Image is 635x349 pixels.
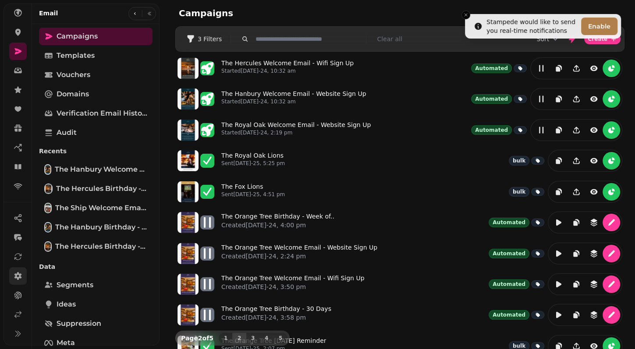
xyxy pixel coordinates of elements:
[486,18,578,35] div: Stampede would like to send you real-time notifications
[179,7,347,19] h2: Campaigns
[585,121,603,139] button: view
[471,125,512,135] div: Automated
[177,334,217,342] p: Page 2 of 5
[45,223,51,232] img: The Hanbury Birthday - 30 Days Before
[221,212,334,233] a: The Orange Tree Birthday - Week of..Created[DATE]-24, 4:00 pm
[177,150,199,171] img: aHR0cHM6Ly9zdGFtcGVkZS1zZXJ2aWNlLXByb2QtdGVtcGxhdGUtcHJldmlld3MuczMuZXUtd2VzdC0xLmFtYXpvbmF3cy5jb...
[57,299,76,310] span: Ideas
[57,108,147,119] span: Verification email history
[550,306,568,324] button: edit
[585,60,603,77] button: view
[55,222,147,233] span: The Hanbury Birthday - 30 Days Before
[55,203,147,213] span: The Ship Welcome Email - Wifi Sign Up
[56,183,147,194] span: The Hercules Birthday - Week of..
[536,35,560,43] button: Sort
[177,120,199,141] img: aHR0cHM6Ly9zdGFtcGVkZS1zZXJ2aWNlLXByb2QtdGVtcGxhdGUtcHJldmlld3MuczMuZXUtd2VzdC0xLmFtYXpvbmF3cy5jb...
[509,187,529,197] div: bulk
[45,184,52,193] img: The Hercules Birthday - Week of..
[179,32,229,46] button: 3 Filters
[568,90,585,108] button: Share campaign preview
[57,50,95,61] span: Templates
[221,89,366,109] a: The Hanbury Welcome Email - Website Sign UpStarted[DATE]-24, 10:32 am
[377,35,402,43] button: Clear all
[550,183,568,201] button: duplicate
[603,214,620,231] button: edit
[177,58,199,79] img: aHR0cHM6Ly9zdGFtcGVkZS1zZXJ2aWNlLXByb2QtdGVtcGxhdGUtcHJldmlld3MuczMuZXUtd2VzdC0xLmFtYXpvbmF3cy5jb...
[550,121,568,139] button: duplicate
[263,335,270,341] span: 4
[177,212,199,233] img: aHR0cHM6Ly9zdGFtcGVkZS1zZXJ2aWNlLXByb2QtdGVtcGxhdGUtcHJldmlld3MuczMuZXUtd2VzdC0xLmFtYXpvbmF3cy5jb...
[550,90,568,108] button: duplicate
[39,276,153,294] a: Segments
[550,245,568,262] button: edit
[221,59,354,78] a: The Hercules Welcome Email - Wifi Sign UpStarted[DATE]-24, 10:32 am
[57,89,89,99] span: Domains
[221,191,285,198] p: Sent [DATE]-25, 4:51 pm
[489,249,529,258] div: Automated
[39,199,153,217] a: The Ship Welcome Email - Wifi Sign UpThe Ship Welcome Email - Wifi Sign Up
[221,160,285,167] p: Sent [DATE]-25, 5:25 pm
[221,304,331,325] a: The Orange Tree Birthday - 30 DaysCreated[DATE]-24, 3:58 pm
[603,306,620,324] button: edit
[39,161,153,178] a: The Hanbury Welcome Email - Wifi Sign UpThe Hanbury Welcome Email - Wifi Sign Up
[249,335,256,341] span: 3
[221,252,377,261] p: Created [DATE]-24, 2:24 pm
[39,66,153,84] a: Vouchers
[219,333,287,343] nav: Pagination
[489,310,529,320] div: Automated
[603,152,620,169] button: reports
[39,124,153,141] a: Audit
[603,121,620,139] button: reports
[581,18,617,35] button: Enable
[221,120,371,140] a: The Royal Oak Welcome Email - Website Sign UpStarted[DATE]-24, 2:19 pm
[532,60,550,77] button: edit
[177,243,199,264] img: aHR0cHM6Ly9zdGFtcGVkZS1zZXJ2aWNlLXByb2QtdGVtcGxhdGUtcHJldmlld3MuczMuZXUtd2VzdC0xLmFtYXpvbmF3cy5jb...
[198,36,222,42] span: 3 Filters
[585,152,603,169] button: view
[222,335,229,341] span: 1
[39,219,153,236] a: The Hanbury Birthday - 30 Days BeforeThe Hanbury Birthday - 30 Days Before
[221,282,364,291] p: Created [DATE]-24, 3:50 pm
[585,245,603,262] button: revisions
[39,85,153,103] a: Domains
[221,274,364,295] a: The Orange Tree Welcome Email - Wifi Sign UpCreated[DATE]-24, 3:50 pm
[39,259,153,275] p: Data
[603,275,620,293] button: edit
[588,36,607,42] span: Create
[57,280,93,290] span: Segments
[568,306,585,324] button: duplicate
[39,315,153,332] a: Suppression
[221,98,366,105] p: Started [DATE]-24, 10:32 am
[568,121,585,139] button: Share campaign preview
[177,88,199,109] img: aHR0cHM6Ly9zdGFtcGVkZS1zZXJ2aWNlLXByb2QtdGVtcGxhdGUtcHJldmlld3MuczMuZXUtd2VzdC0xLmFtYXpvbmF3cy5jb...
[232,333,246,343] button: 2
[221,243,377,264] a: The Orange Tree Welcome Email - Website Sign UpCreated[DATE]-24, 2:24 pm
[39,296,153,313] a: Ideas
[39,28,153,45] a: Campaigns
[550,60,568,77] button: duplicate
[221,182,285,201] a: The Fox LionsSent[DATE]-25, 4:51 pm
[219,333,233,343] button: 1
[246,333,260,343] button: 3
[532,90,550,108] button: edit
[45,165,50,174] img: The Hanbury Welcome Email - Wifi Sign Up
[55,241,147,252] span: The Hercules Birthday - 30 Days Before
[585,90,603,108] button: view
[584,34,621,44] button: Create
[461,11,470,19] button: Close toast
[568,275,585,293] button: duplicate
[568,245,585,262] button: duplicate
[57,338,75,348] span: Meta
[39,9,58,18] h2: Email
[221,67,354,74] p: Started [DATE]-24, 10:32 am
[39,47,153,64] a: Templates
[585,306,603,324] button: revisions
[221,129,371,136] p: Started [DATE]-24, 2:19 pm
[471,94,512,104] div: Automated
[603,245,620,262] button: edit
[568,183,585,201] button: Share campaign preview
[532,121,550,139] button: edit
[550,275,568,293] button: edit
[585,183,603,201] button: view
[489,279,529,289] div: Automated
